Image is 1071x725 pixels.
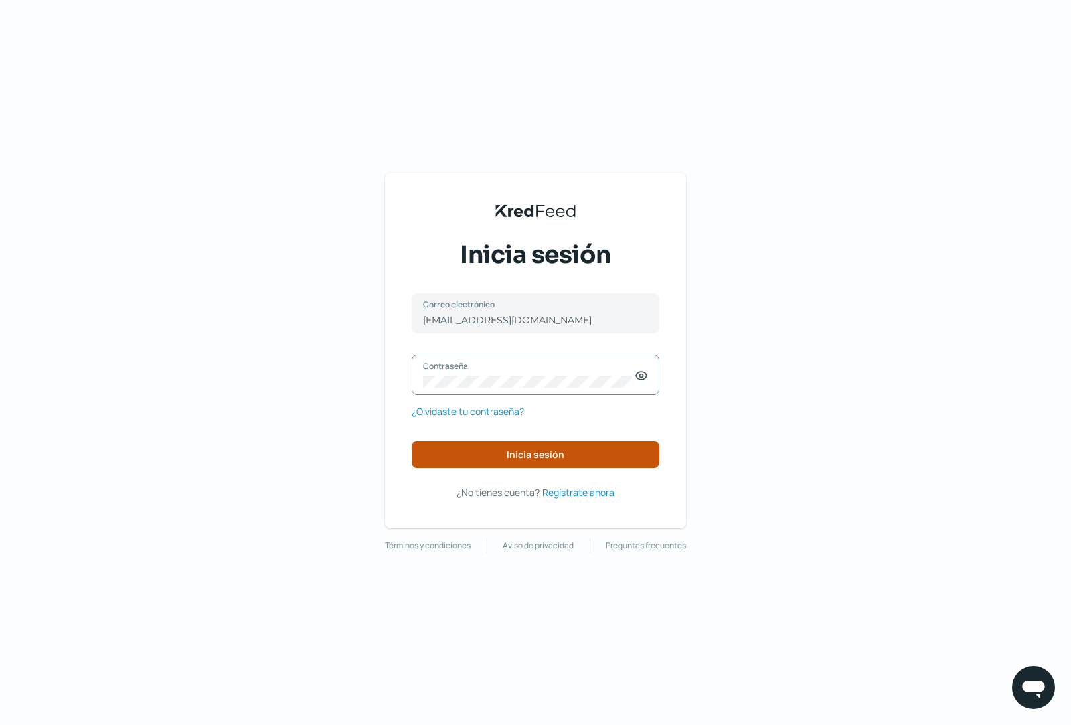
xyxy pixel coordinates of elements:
a: Regístrate ahora [542,484,614,501]
span: Inicia sesión [507,450,564,459]
span: Inicia sesión [460,238,611,272]
button: Inicia sesión [412,441,659,468]
a: Aviso de privacidad [503,538,574,553]
a: Preguntas frecuentes [606,538,686,553]
label: Correo electrónico [423,299,635,310]
a: ¿Olvidaste tu contraseña? [412,403,524,420]
img: chatIcon [1020,674,1047,701]
a: Términos y condiciones [385,538,471,553]
span: ¿No tienes cuenta? [457,486,540,499]
label: Contraseña [423,360,635,372]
